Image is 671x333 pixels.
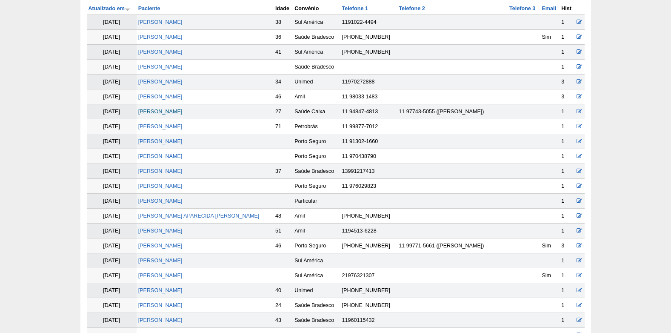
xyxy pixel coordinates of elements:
[87,238,137,253] td: [DATE]
[293,3,340,15] th: Convênio
[293,60,340,75] td: Saúde Bradesco
[340,313,397,328] td: 11960115432
[274,238,293,253] td: 46
[87,75,137,89] td: [DATE]
[87,298,137,313] td: [DATE]
[87,194,137,209] td: [DATE]
[138,153,183,159] a: [PERSON_NAME]
[340,119,397,134] td: 11 99877-7012
[293,15,340,30] td: Sul América
[340,268,397,283] td: 21976321307
[87,164,137,179] td: [DATE]
[340,179,397,194] td: 11 976029823
[274,119,293,134] td: 71
[274,15,293,30] td: 38
[138,6,160,11] a: Paciente
[340,75,397,89] td: 11970272888
[87,134,137,149] td: [DATE]
[542,6,556,11] a: Email
[560,224,574,238] td: 1
[274,89,293,104] td: 46
[87,224,137,238] td: [DATE]
[293,268,340,283] td: Sul América
[274,45,293,60] td: 41
[87,119,137,134] td: [DATE]
[560,209,574,224] td: 1
[138,243,183,249] a: [PERSON_NAME]
[293,30,340,45] td: Saúde Bradesco
[560,253,574,268] td: 1
[560,60,574,75] td: 1
[560,194,574,209] td: 1
[138,228,183,234] a: [PERSON_NAME]
[138,79,183,85] a: [PERSON_NAME]
[397,104,508,119] td: 11 97743-5055 ([PERSON_NAME])
[87,45,137,60] td: [DATE]
[138,138,183,144] a: [PERSON_NAME]
[138,317,183,323] a: [PERSON_NAME]
[540,30,560,45] td: Sim
[293,209,340,224] td: Amil
[138,302,183,308] a: [PERSON_NAME]
[87,104,137,119] td: [DATE]
[274,164,293,179] td: 37
[560,134,574,149] td: 1
[340,89,397,104] td: 11 98033 1483
[138,213,260,219] a: [PERSON_NAME] APARECIDA [PERSON_NAME]
[293,45,340,60] td: Sul América
[87,60,137,75] td: [DATE]
[87,89,137,104] td: [DATE]
[87,179,137,194] td: [DATE]
[342,6,368,11] a: Telefone 1
[540,238,560,253] td: Sim
[560,149,574,164] td: 1
[274,3,293,15] th: Idade
[274,30,293,45] td: 36
[340,149,397,164] td: 11 970438790
[293,75,340,89] td: Unimed
[125,6,130,12] img: ordem crescente
[293,313,340,328] td: Saúde Bradesco
[138,183,183,189] a: [PERSON_NAME]
[274,209,293,224] td: 48
[560,268,574,283] td: 1
[274,75,293,89] td: 34
[293,119,340,134] td: Petrobrás
[293,89,340,104] td: Amil
[560,75,574,89] td: 3
[138,34,183,40] a: [PERSON_NAME]
[293,149,340,164] td: Porto Seguro
[138,19,183,25] a: [PERSON_NAME]
[293,179,340,194] td: Porto Seguro
[87,15,137,30] td: [DATE]
[540,268,560,283] td: Sim
[138,258,183,264] a: [PERSON_NAME]
[87,253,137,268] td: [DATE]
[560,238,574,253] td: 3
[274,313,293,328] td: 43
[399,6,425,11] a: Telefone 2
[293,238,340,253] td: Porto Seguro
[560,164,574,179] td: 1
[293,298,340,313] td: Saúde Bradesco
[138,123,183,129] a: [PERSON_NAME]
[138,94,183,100] a: [PERSON_NAME]
[293,134,340,149] td: Porto Seguro
[560,104,574,119] td: 1
[87,149,137,164] td: [DATE]
[293,253,340,268] td: Sul América
[274,224,293,238] td: 51
[340,45,397,60] td: [PHONE_NUMBER]
[138,109,183,115] a: [PERSON_NAME]
[138,49,183,55] a: [PERSON_NAME]
[560,30,574,45] td: 1
[274,298,293,313] td: 24
[560,313,574,328] td: 1
[89,6,130,11] a: Atualizado em
[87,283,137,298] td: [DATE]
[560,179,574,194] td: 1
[138,64,183,70] a: [PERSON_NAME]
[560,45,574,60] td: 1
[138,287,183,293] a: [PERSON_NAME]
[340,298,397,313] td: [PHONE_NUMBER]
